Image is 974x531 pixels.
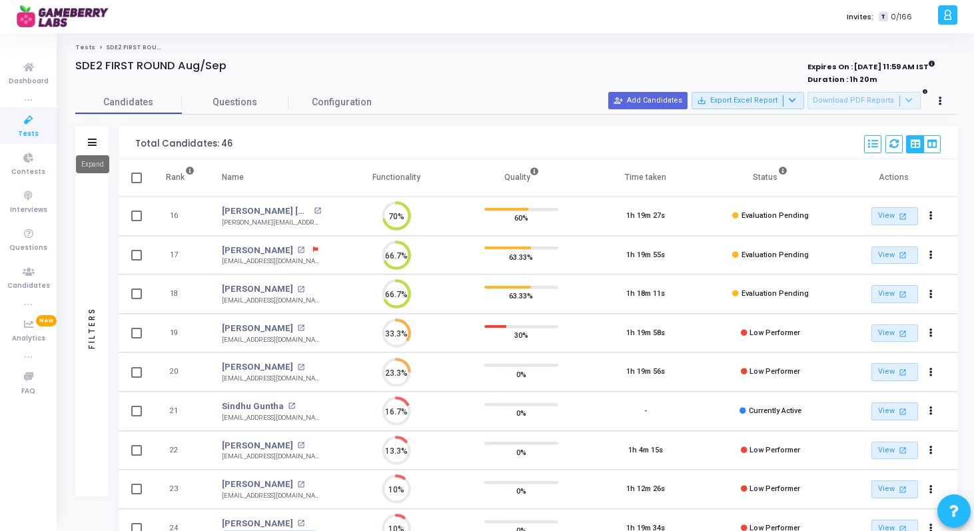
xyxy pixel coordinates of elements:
[922,285,941,304] button: Actions
[182,95,288,109] span: Questions
[222,452,321,462] div: [EMAIL_ADDRESS][DOMAIN_NAME]
[297,324,304,332] mat-icon: open_in_new
[871,207,918,225] a: View
[922,363,941,382] button: Actions
[222,282,293,296] a: [PERSON_NAME]
[516,406,526,420] span: 0%
[222,170,244,185] div: Name
[626,328,665,339] div: 1h 19m 58s
[106,43,196,51] span: SDE2 FIRST ROUND Aug/Sep
[10,205,47,216] span: Interviews
[222,205,310,218] a: [PERSON_NAME] [PERSON_NAME]
[222,413,321,423] div: [EMAIL_ADDRESS][DOMAIN_NAME]
[222,439,293,452] a: [PERSON_NAME]
[509,250,533,263] span: 63.33%
[807,92,921,109] button: Download PDF Reports
[922,246,941,265] button: Actions
[626,250,665,261] div: 1h 19m 55s
[516,445,526,458] span: 0%
[514,211,528,225] span: 60%
[897,444,908,456] mat-icon: open_in_new
[608,92,688,109] button: Add Candidates
[626,288,665,300] div: 1h 18m 11s
[152,197,209,236] td: 16
[891,11,912,23] span: 0/166
[871,285,918,303] a: View
[36,315,57,326] span: New
[879,12,887,22] span: T
[222,257,321,266] div: [EMAIL_ADDRESS][DOMAIN_NAME]
[625,170,666,185] div: Time taken
[297,247,304,254] mat-icon: open_in_new
[871,324,918,342] a: View
[741,211,809,220] span: Evaluation Pending
[897,366,908,378] mat-icon: open_in_new
[297,442,304,449] mat-icon: open_in_new
[871,442,918,460] a: View
[871,480,918,498] a: View
[807,58,935,73] strong: Expires On : [DATE] 11:59 AM IST
[75,43,95,51] a: Tests
[833,159,957,197] th: Actions
[297,364,304,371] mat-icon: open_in_new
[807,74,877,85] strong: Duration : 1h 20m
[222,335,321,345] div: [EMAIL_ADDRESS][DOMAIN_NAME]
[152,274,209,314] td: 18
[152,470,209,509] td: 23
[9,76,49,87] span: Dashboard
[897,288,908,300] mat-icon: open_in_new
[708,159,833,197] th: Status
[509,289,533,302] span: 63.33%
[314,207,321,215] mat-icon: open_in_new
[152,159,209,197] th: Rank
[222,491,321,501] div: [EMAIL_ADDRESS][DOMAIN_NAME]
[514,328,528,342] span: 30%
[222,296,321,306] div: [EMAIL_ADDRESS][DOMAIN_NAME]
[697,96,706,105] mat-icon: save_alt
[922,324,941,342] button: Actions
[626,484,665,495] div: 1h 12m 26s
[152,431,209,470] td: 22
[906,135,941,153] div: View Options
[897,249,908,261] mat-icon: open_in_new
[897,328,908,339] mat-icon: open_in_new
[76,155,109,173] div: Expand
[222,374,321,384] div: [EMAIL_ADDRESS][DOMAIN_NAME]
[222,322,293,335] a: [PERSON_NAME]
[459,159,584,197] th: Quality
[152,392,209,431] td: 21
[871,402,918,420] a: View
[152,236,209,275] td: 17
[922,480,941,499] button: Actions
[516,367,526,380] span: 0%
[897,211,908,222] mat-icon: open_in_new
[749,406,801,415] span: Currently Active
[922,402,941,421] button: Actions
[17,3,117,30] img: logo
[288,402,295,410] mat-icon: open_in_new
[7,280,50,292] span: Candidates
[628,445,663,456] div: 1h 4m 15s
[11,167,45,178] span: Contests
[222,218,321,228] div: [PERSON_NAME][EMAIL_ADDRESS][PERSON_NAME][DOMAIN_NAME]
[21,386,35,397] span: FAQ
[12,333,45,344] span: Analytics
[312,95,372,109] span: Configuration
[644,406,647,417] div: -
[847,11,873,23] label: Invites:
[334,159,459,197] th: Functionality
[75,43,957,52] nav: breadcrumb
[18,129,39,140] span: Tests
[222,478,293,491] a: [PERSON_NAME]
[626,366,665,378] div: 1h 19m 56s
[222,244,293,257] a: [PERSON_NAME]
[297,520,304,527] mat-icon: open_in_new
[222,400,284,413] a: Sindhu Guntha
[749,484,800,493] span: Low Performer
[614,96,623,105] mat-icon: person_add_alt
[297,481,304,488] mat-icon: open_in_new
[749,367,800,376] span: Low Performer
[922,441,941,460] button: Actions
